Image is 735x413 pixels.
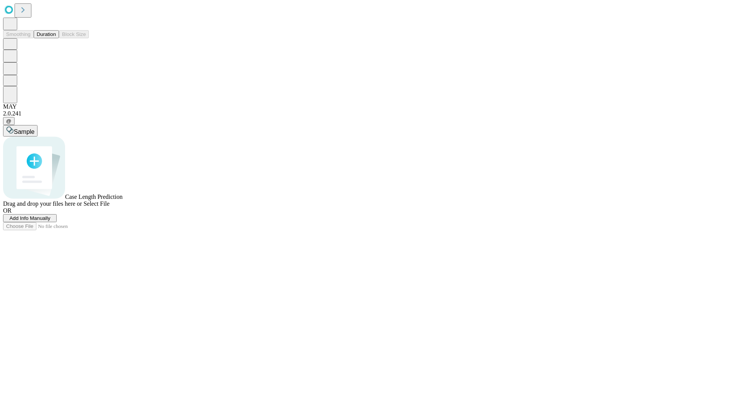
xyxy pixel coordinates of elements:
[65,193,122,200] span: Case Length Prediction
[3,125,38,137] button: Sample
[14,128,34,135] span: Sample
[10,215,51,221] span: Add Info Manually
[3,207,11,214] span: OR
[3,117,15,125] button: @
[6,118,11,124] span: @
[34,30,59,38] button: Duration
[83,200,109,207] span: Select File
[3,103,732,110] div: MAY
[3,200,82,207] span: Drag and drop your files here or
[3,214,57,222] button: Add Info Manually
[3,110,732,117] div: 2.0.241
[3,30,34,38] button: Smoothing
[59,30,89,38] button: Block Size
